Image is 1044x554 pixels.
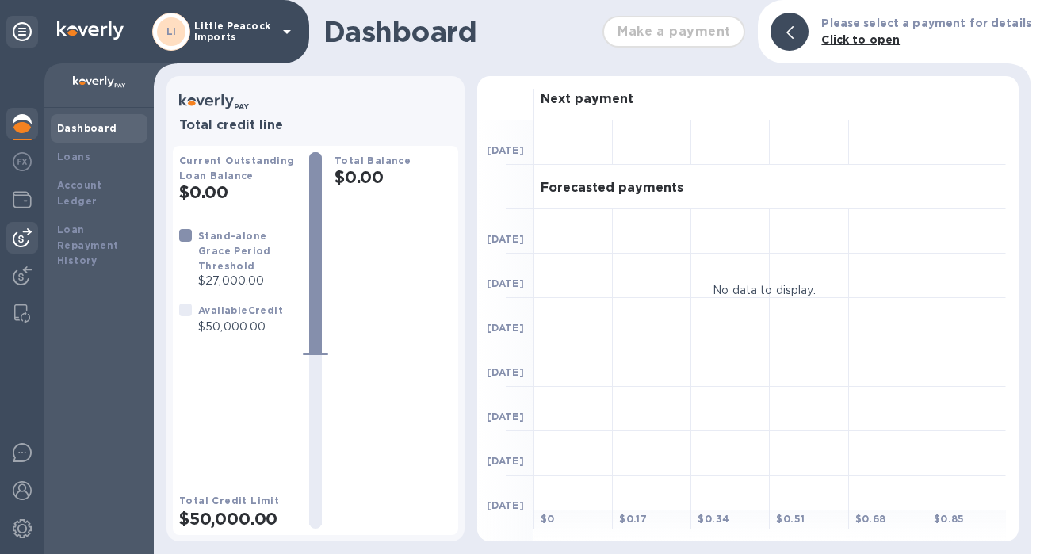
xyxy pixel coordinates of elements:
[166,25,177,37] b: LI
[487,277,524,289] b: [DATE]
[6,16,38,48] div: Unpin categories
[198,230,271,272] b: Stand-alone Grace Period Threshold
[335,167,452,187] h2: $0.00
[698,513,729,525] b: $ 0.34
[541,181,683,196] h3: Forecasted payments
[13,152,32,171] img: Foreign exchange
[198,319,283,335] p: $50,000.00
[487,411,524,422] b: [DATE]
[179,118,452,133] h3: Total credit line
[57,122,117,134] b: Dashboard
[57,224,119,267] b: Loan Repayment History
[179,495,279,506] b: Total Credit Limit
[487,499,524,511] b: [DATE]
[335,155,411,166] b: Total Balance
[198,273,296,289] p: $27,000.00
[57,179,102,207] b: Account Ledger
[776,513,805,525] b: $ 0.51
[713,282,816,299] p: No data to display.
[821,33,900,46] b: Click to open
[179,155,295,181] b: Current Outstanding Loan Balance
[323,15,595,48] h1: Dashboard
[541,92,633,107] h3: Next payment
[194,21,273,43] p: Little Peacock Imports
[57,151,90,162] b: Loans
[13,190,32,209] img: Wallets
[541,513,555,525] b: $ 0
[487,366,524,378] b: [DATE]
[487,455,524,467] b: [DATE]
[179,182,296,202] h2: $0.00
[57,21,124,40] img: Logo
[487,233,524,245] b: [DATE]
[855,513,886,525] b: $ 0.68
[934,513,965,525] b: $ 0.85
[821,17,1031,29] b: Please select a payment for details
[487,144,524,156] b: [DATE]
[619,513,647,525] b: $ 0.17
[198,304,283,316] b: Available Credit
[179,509,296,529] h2: $50,000.00
[487,322,524,334] b: [DATE]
